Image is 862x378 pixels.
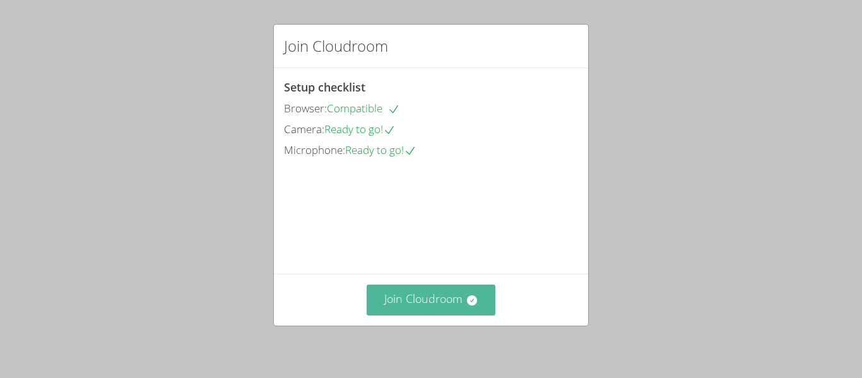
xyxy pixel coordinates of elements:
span: Camera: [284,122,324,136]
span: Microphone: [284,143,345,157]
span: Ready to go! [345,143,416,157]
span: Setup checklist [284,80,365,95]
span: Compatible [327,101,400,115]
span: Ready to go! [324,122,396,136]
button: Join Cloudroom [367,285,496,316]
span: Browser: [284,101,327,115]
h2: Join Cloudroom [284,35,388,57]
